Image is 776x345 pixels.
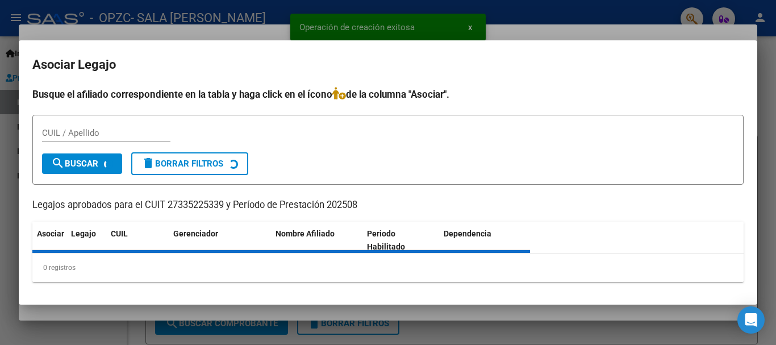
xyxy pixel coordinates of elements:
p: Legajos aprobados para el CUIT 27335225339 y Período de Prestación 202508 [32,198,744,213]
h4: Busque el afiliado correspondiente en la tabla y haga click en el ícono de la columna "Asociar". [32,87,744,102]
button: Buscar [42,153,122,174]
div: Open Intercom Messenger [737,306,765,334]
datatable-header-cell: Legajo [66,222,106,259]
datatable-header-cell: Dependencia [439,222,531,259]
span: Nombre Afiliado [276,229,335,238]
mat-icon: search [51,156,65,170]
datatable-header-cell: Gerenciador [169,222,271,259]
h2: Asociar Legajo [32,54,744,76]
span: Periodo Habilitado [367,229,405,251]
datatable-header-cell: CUIL [106,222,169,259]
datatable-header-cell: Periodo Habilitado [362,222,439,259]
button: Borrar Filtros [131,152,248,175]
datatable-header-cell: Nombre Afiliado [271,222,362,259]
span: Legajo [71,229,96,238]
mat-icon: delete [141,156,155,170]
div: 0 registros [32,253,744,282]
span: Gerenciador [173,229,218,238]
span: Borrar Filtros [141,159,223,169]
datatable-header-cell: Asociar [32,222,66,259]
span: CUIL [111,229,128,238]
span: Dependencia [444,229,491,238]
span: Buscar [51,159,98,169]
span: Asociar [37,229,64,238]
